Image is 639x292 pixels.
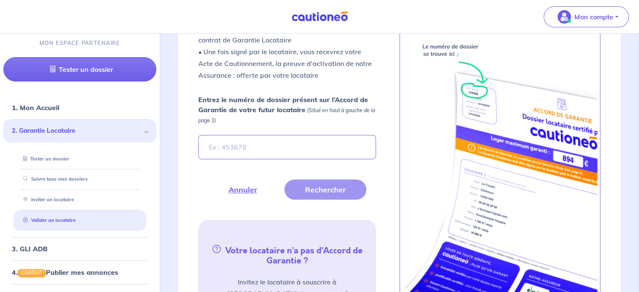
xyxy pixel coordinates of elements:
[544,6,629,27] button: illu_account_valid_menu.svgMon compte
[3,240,156,257] div: 3. GLI ADB
[3,264,156,281] div: 4.GRATUITPublier mes annonces
[198,107,375,124] em: (Situé en haut à gauche de la page 1)
[12,245,47,253] a: 3. GLI ADB
[12,104,59,112] a: 1. Mon Accueil
[288,11,351,22] img: Cautioneo
[20,197,74,203] a: Inviter un locataire
[12,126,142,136] span: 2. Garantie Locataire
[3,58,156,82] a: Tester un dossier
[3,120,156,143] div: 2. Garantie Locataire
[574,12,613,22] p: Mon compte
[3,100,156,116] div: 1. Mon Accueil
[13,193,146,207] div: Inviter un locataire
[208,179,278,200] button: Annuler
[20,156,69,162] a: Tester un dossier
[202,243,372,266] h5: Votre locataire n’a pas d’Accord de Garantie ?
[13,214,146,228] div: Valider un locataire
[39,39,121,47] p: MON ESPACE PARTENAIRE
[198,95,368,114] strong: Entrez le numéro de dossier présent sur l’Accord de Garantie de votre futur locataire
[20,218,76,224] a: Valider un locataire
[12,268,118,276] a: 4.GRATUITPublier mes annonces
[20,176,88,182] a: Suivre tous mes dossiers
[13,152,146,166] div: Tester un dossier
[13,173,146,187] div: Suivre tous mes dossiers
[198,135,376,159] input: Ex : 453678
[557,10,571,24] img: illu_account_valid_menu.svg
